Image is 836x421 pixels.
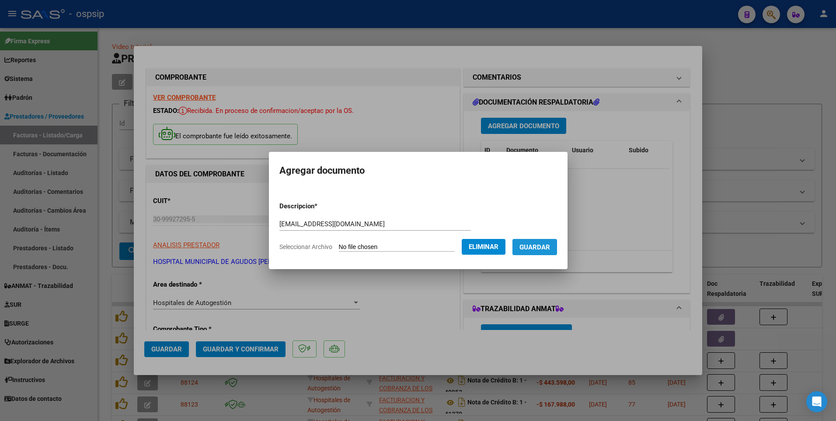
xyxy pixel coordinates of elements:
[806,391,827,412] div: Open Intercom Messenger
[512,239,557,255] button: Guardar
[519,243,550,251] span: Guardar
[279,201,363,211] p: Descripcion
[279,243,332,250] span: Seleccionar Archivo
[279,162,557,179] h2: Agregar documento
[462,239,505,255] button: Eliminar
[469,243,498,251] span: Eliminar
